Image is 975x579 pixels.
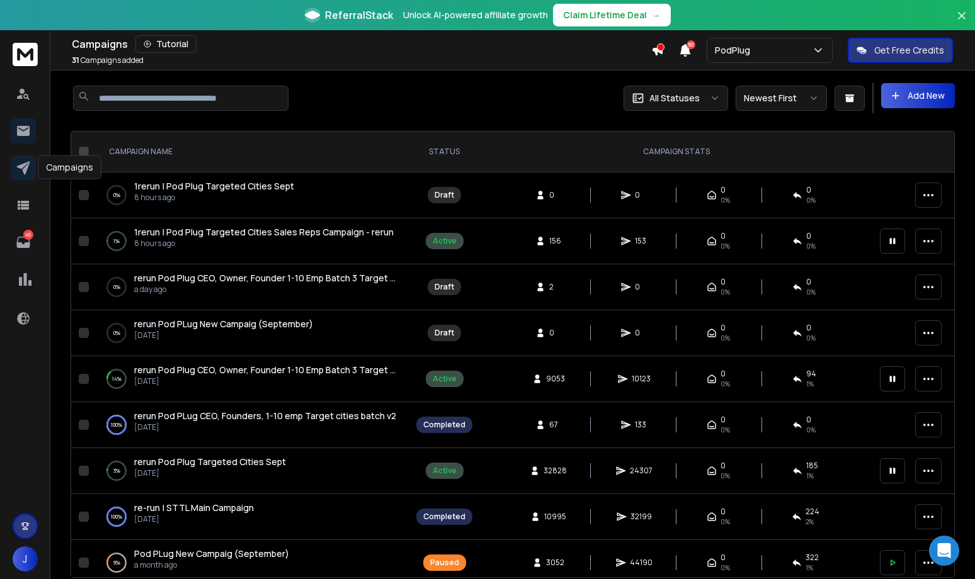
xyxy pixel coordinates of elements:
[134,318,313,330] span: rerun Pod PLug New Campaig (September)
[134,468,286,478] p: [DATE]
[881,83,955,108] button: Add New
[134,422,396,432] p: [DATE]
[94,132,409,172] th: CAMPAIGN NAME
[549,420,562,430] span: 67
[435,282,454,292] div: Draft
[806,369,816,379] span: 94
[113,281,120,293] p: 0 %
[652,9,661,21] span: →
[806,517,814,527] span: 2 %
[549,236,562,246] span: 156
[630,466,653,476] span: 24307
[806,471,814,481] span: 1 %
[134,284,396,295] p: a day ago
[433,466,457,476] div: Active
[134,272,414,284] span: rerun Pod Plug CEO, Owner, Founder 1-10 Emp Batch 3 Target Cities
[134,330,313,340] p: [DATE]
[134,180,294,193] a: 1rerun | Pod Plug Targeted Cities Sept
[423,420,465,430] div: Completed
[134,514,254,524] p: [DATE]
[325,8,393,23] span: ReferralStack
[546,374,565,384] span: 9053
[113,464,120,477] p: 3 %
[433,374,457,384] div: Active
[806,379,814,389] span: 1 %
[806,231,811,241] span: 0
[848,38,953,63] button: Get Free Credits
[721,333,730,343] span: 0%
[403,9,548,21] p: Unlock AI-powered affiliate growth
[806,287,816,297] span: 0%
[736,86,827,111] button: Newest First
[111,510,122,523] p: 100 %
[806,563,813,573] span: 1 %
[544,466,567,476] span: 32828
[134,548,289,560] a: Pod PLug New Campaig (September)
[721,517,730,527] span: 0%
[929,536,959,566] div: Open Intercom Messenger
[134,456,286,468] a: rerun Pod Plug Targeted Cities Sept
[721,461,726,471] span: 0
[94,264,409,310] td: 0%rerun Pod Plug CEO, Owner, Founder 1-10 Emp Batch 3 Target Citiesa day ago
[806,333,816,343] span: 0%
[134,239,394,249] p: 8 hours ago
[72,55,79,65] span: 31
[806,425,816,435] span: 0 %
[430,558,459,568] div: Paused
[134,548,289,559] span: Pod PLug New Campaig (September)
[94,448,409,494] td: 3%rerun Pod Plug Targeted Cities Sept[DATE]
[721,369,726,379] span: 0
[480,132,872,172] th: CAMPAIGN STATS
[553,4,671,26] button: Claim Lifetime Deal→
[94,218,409,264] td: 1%1rerun | Pod Plug Targeted Cities Sales Reps Campaign - rerun8 hours ago
[134,318,313,330] a: rerun Pod PLug New Campaig (September)
[544,512,566,522] span: 10995
[423,512,465,522] div: Completed
[113,189,120,201] p: 0 %
[806,241,816,251] span: 0 %
[11,230,36,255] a: 46
[134,364,414,376] span: rerun Pod Plug CEO, Owner, Founder 1-10 Emp Batch 3 Target Cities
[113,235,120,247] p: 1 %
[134,502,254,514] span: re-run | STTL Main Campaign
[94,172,409,218] td: 0%1rerun | Pod Plug Targeted Cities Sept8 hours ago
[112,373,122,385] p: 14 %
[721,277,726,287] span: 0
[630,512,652,522] span: 32199
[13,546,38,571] button: J
[806,185,811,195] span: 0
[806,323,811,333] span: 0
[806,415,811,425] span: 0
[134,226,394,239] a: 1rerun | Pod Plug Targeted Cities Sales Reps Campaign - rerun
[113,556,120,569] p: 9 %
[134,502,254,514] a: re-run | STTL Main Campaign
[134,193,294,203] p: 8 hours ago
[134,410,396,422] span: rerun Pod PLug CEO, Founders, 1-10 emp Target cities batch v2
[721,185,726,195] span: 0
[635,282,647,292] span: 0
[635,328,647,338] span: 0
[549,282,562,292] span: 2
[635,420,647,430] span: 133
[38,155,101,179] div: Campaigns
[630,558,653,568] span: 44190
[433,236,457,246] div: Active
[715,44,755,57] p: PodPlug
[721,241,730,251] span: 0%
[135,35,197,53] button: Tutorial
[721,471,730,481] span: 0%
[134,456,286,468] span: rerun Pod Plug Targeted Cities Sept
[23,230,33,240] p: 46
[549,190,562,200] span: 0
[635,190,647,200] span: 0
[954,8,970,38] button: Close banner
[721,287,730,297] span: 0%
[721,553,726,563] span: 0
[134,364,396,376] a: rerun Pod Plug CEO, Owner, Founder 1-10 Emp Batch 3 Target Cities
[632,374,651,384] span: 10123
[134,376,396,386] p: [DATE]
[721,323,726,333] span: 0
[687,40,695,49] span: 50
